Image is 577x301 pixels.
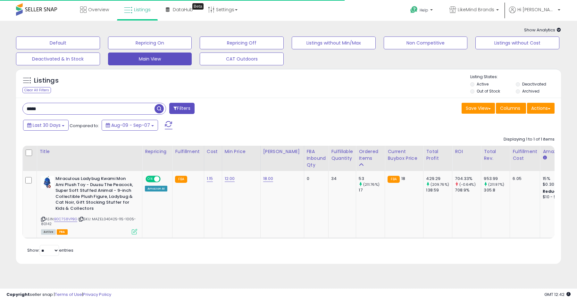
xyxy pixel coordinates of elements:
a: Help [405,1,439,21]
div: Repricing [145,148,170,155]
div: 138.59 [426,187,452,193]
button: Filters [169,103,194,114]
div: 429.29 [426,176,452,182]
div: Total Rev. [484,148,507,162]
div: 953.99 [484,176,510,182]
div: Min Price [225,148,258,155]
button: Last 30 Days [23,120,69,131]
span: Listings [134,6,151,13]
a: B0C7S8VPBG [54,216,77,222]
button: Default [16,37,100,49]
span: OFF [160,176,170,182]
span: Compared to: [70,123,99,129]
button: Listings without Min/Max [292,37,376,49]
span: Show Analytics [524,27,561,33]
div: Title [39,148,139,155]
a: Hi [PERSON_NAME] [509,6,560,21]
label: Out of Stock [477,88,500,94]
div: Fulfillable Quantity [331,148,353,162]
span: DataHub [173,6,193,13]
i: Get Help [410,6,418,14]
div: 704.33% [455,176,481,182]
label: Active [477,81,489,87]
div: Displaying 1 to 1 of 1 items [504,136,555,142]
div: 53 [359,176,385,182]
div: Current Buybox Price [388,148,421,162]
button: Columns [496,103,526,114]
span: Overview [88,6,109,13]
div: Fulfillment [175,148,201,155]
button: Deactivated & In Stock [16,53,100,65]
div: Amazon AI [145,186,167,191]
div: Ordered Items [359,148,382,162]
span: | SKU: MAZEL040425-115-1005-80142 [41,216,136,226]
div: 17 [359,187,385,193]
div: ROI [455,148,478,155]
small: (211.76%) [363,182,380,187]
div: ASIN: [41,176,137,234]
div: 34 [331,176,351,182]
div: Fulfillment Cost [513,148,537,162]
b: Miraculous Ladybug Kwami Mon Ami Plush Toy - Duusu The Peacock, Super Soft Stuffed Animal - 9-inc... [55,176,133,213]
small: Amazon Fees. [543,155,547,161]
p: Listing States: [470,74,561,80]
button: Main View [108,53,192,65]
button: Non Competitive [384,37,468,49]
span: All listings currently available for purchase on Amazon [41,229,56,235]
div: 708.9% [455,187,481,193]
button: CAT Outdoors [200,53,284,65]
div: FBA inbound Qty [307,148,326,168]
span: FBA [57,229,68,235]
div: Cost [207,148,219,155]
span: 18 [401,175,405,182]
div: Tooltip anchor [192,3,204,10]
img: 41TBZNbpKgL._SL40_.jpg [41,176,54,189]
button: Repricing On [108,37,192,49]
span: Help [420,7,428,13]
label: Archived [522,88,539,94]
small: (-0.64%) [459,182,476,187]
h5: Listings [34,76,59,85]
span: Hi [PERSON_NAME] [517,6,556,13]
span: LikeMind Brands [458,6,494,13]
small: (211.97%) [488,182,504,187]
span: ON [146,176,154,182]
div: Total Profit [426,148,449,162]
div: 6.05 [513,176,535,182]
a: 1.15 [207,175,213,182]
div: Clear All Filters [22,87,51,93]
div: 305.8 [484,187,510,193]
label: Deactivated [522,81,546,87]
div: [PERSON_NAME] [263,148,301,155]
small: FBA [175,176,187,183]
span: Aug-09 - Sep-07 [111,122,150,128]
span: Columns [500,105,520,111]
span: Show: entries [27,247,73,253]
button: Save View [462,103,495,114]
div: 0 [307,176,324,182]
button: Aug-09 - Sep-07 [102,120,158,131]
button: Actions [527,103,555,114]
small: FBA [388,176,399,183]
small: (209.76%) [431,182,449,187]
a: 18.00 [263,175,273,182]
button: Listings without Cost [475,37,559,49]
span: Last 30 Days [33,122,61,128]
a: 12.00 [225,175,235,182]
button: Repricing Off [200,37,284,49]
